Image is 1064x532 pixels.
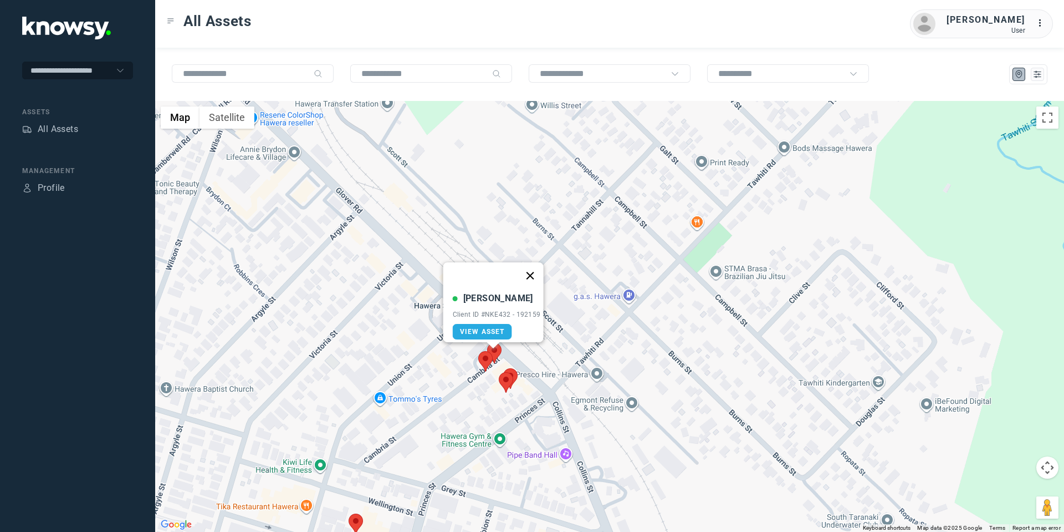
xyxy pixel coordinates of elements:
div: List [1032,69,1042,79]
a: View Asset [453,324,512,340]
div: [PERSON_NAME] [947,13,1025,27]
div: Profile [22,183,32,193]
a: Report a map error [1012,525,1061,531]
a: AssetsAll Assets [22,123,78,136]
div: Search [314,69,323,78]
div: Management [22,166,133,176]
div: Toggle Menu [167,17,175,25]
img: avatar.png [913,13,935,35]
div: All Assets [38,123,78,136]
div: Map [1014,69,1024,79]
div: Profile [38,181,65,195]
span: Map data ©2025 Google [917,525,982,531]
a: Terms (opens in new tab) [989,525,1006,531]
a: ProfileProfile [22,181,65,195]
div: Assets [22,107,133,117]
button: Map camera controls [1036,457,1058,479]
button: Drag Pegman onto the map to open Street View [1036,496,1058,519]
div: Search [492,69,501,78]
img: Application Logo [22,17,111,39]
button: Show street map [161,107,199,129]
button: Show satellite imagery [199,107,254,129]
a: Open this area in Google Maps (opens a new window) [158,518,195,532]
div: Assets [22,124,32,134]
span: View Asset [460,328,505,336]
button: Close [516,262,543,289]
div: User [947,27,1025,34]
div: Client ID #NKE432 - 192159 [453,311,541,318]
div: [PERSON_NAME] [463,292,533,305]
button: Toggle fullscreen view [1036,107,1058,129]
div: : [1036,17,1050,30]
tspan: ... [1037,19,1048,27]
div: : [1036,17,1050,32]
img: Google [158,518,195,532]
button: Keyboard shortcuts [863,524,910,532]
span: All Assets [183,11,252,31]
